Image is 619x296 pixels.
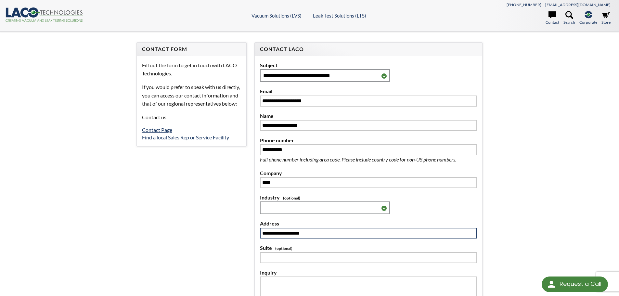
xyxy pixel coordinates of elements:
[260,244,477,252] label: Suite
[142,46,241,53] h4: Contact Form
[542,277,608,292] div: Request a Call
[260,87,477,96] label: Email
[142,61,241,78] p: Fill out the form to get in touch with LACO Technologies.
[579,19,597,25] span: Corporate
[546,279,557,290] img: round button
[142,127,172,133] a: Contact Page
[545,2,611,7] a: [EMAIL_ADDRESS][DOMAIN_NAME]
[563,11,575,25] a: Search
[142,83,241,108] p: If you would prefer to speak with us directly, you can access our contact information and that of...
[260,155,477,164] p: Full phone number including area code. Please include country code for non-US phone numbers.
[546,11,559,25] a: Contact
[260,112,477,120] label: Name
[260,169,477,177] label: Company
[560,277,601,291] div: Request a Call
[251,13,302,19] a: Vacuum Solutions (LVS)
[260,46,477,53] h4: Contact LACO
[142,113,241,122] p: Contact us:
[260,136,477,145] label: Phone number
[142,134,229,140] a: Find a local Sales Rep or Service Facility
[260,61,477,70] label: Subject
[260,193,477,202] label: Industry
[507,2,541,7] a: [PHONE_NUMBER]
[601,11,611,25] a: Store
[313,13,366,19] a: Leak Test Solutions (LTS)
[260,219,477,228] label: Address
[260,268,477,277] label: Inquiry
